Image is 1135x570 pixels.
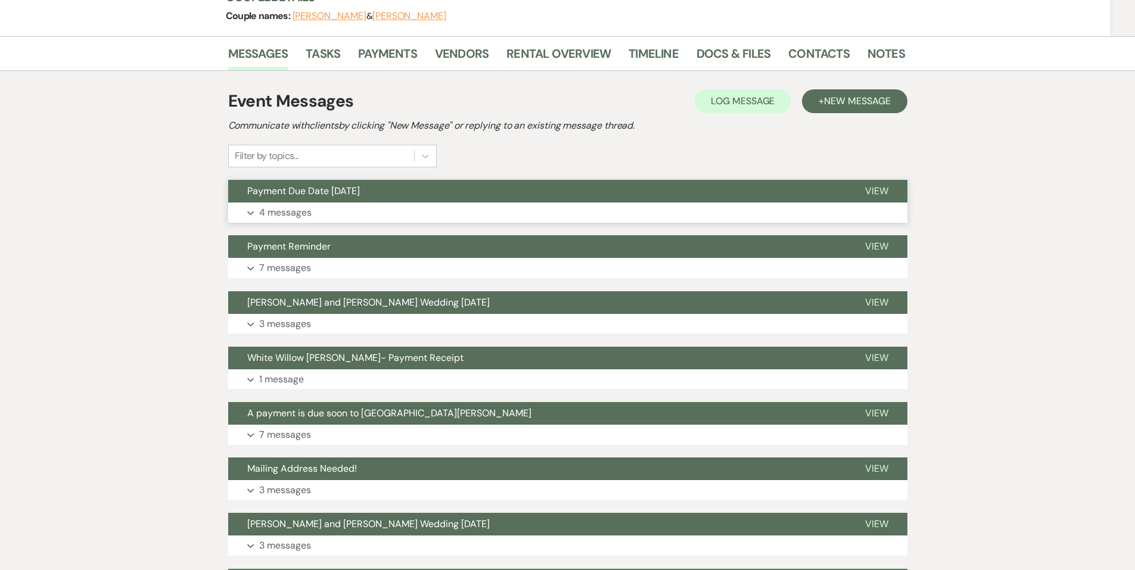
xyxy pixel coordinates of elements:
[259,372,304,387] p: 1 message
[259,427,311,443] p: 7 messages
[802,89,907,113] button: +New Message
[259,538,311,553] p: 3 messages
[228,314,907,334] button: 3 messages
[865,518,888,530] span: View
[372,11,446,21] button: [PERSON_NAME]
[865,240,888,253] span: View
[629,44,679,70] a: Timeline
[228,235,846,258] button: Payment Reminder
[228,369,907,390] button: 1 message
[228,513,846,535] button: [PERSON_NAME] and [PERSON_NAME] Wedding [DATE]
[306,44,340,70] a: Tasks
[247,407,531,419] span: A payment is due soon to [GEOGRAPHIC_DATA][PERSON_NAME]
[865,462,888,475] span: View
[228,89,354,114] h1: Event Messages
[235,149,298,163] div: Filter by topics...
[293,11,366,21] button: [PERSON_NAME]
[228,44,288,70] a: Messages
[694,89,791,113] button: Log Message
[228,258,907,278] button: 7 messages
[228,119,907,133] h2: Communicate with clients by clicking "New Message" or replying to an existing message thread.
[228,457,846,480] button: Mailing Address Needed!
[867,44,905,70] a: Notes
[247,518,490,530] span: [PERSON_NAME] and [PERSON_NAME] Wedding [DATE]
[259,260,311,276] p: 7 messages
[358,44,417,70] a: Payments
[846,291,907,314] button: View
[846,457,907,480] button: View
[865,407,888,419] span: View
[846,347,907,369] button: View
[228,480,907,500] button: 3 messages
[846,402,907,425] button: View
[435,44,489,70] a: Vendors
[228,291,846,314] button: [PERSON_NAME] and [PERSON_NAME] Wedding [DATE]
[228,180,846,203] button: Payment Due Date [DATE]
[226,10,293,22] span: Couple names:
[846,513,907,535] button: View
[259,482,311,498] p: 3 messages
[228,203,907,223] button: 4 messages
[247,240,331,253] span: Payment Reminder
[228,535,907,556] button: 3 messages
[865,296,888,309] span: View
[259,316,311,332] p: 3 messages
[711,95,775,107] span: Log Message
[865,185,888,197] span: View
[247,296,490,309] span: [PERSON_NAME] and [PERSON_NAME] Wedding [DATE]
[247,185,360,197] span: Payment Due Date [DATE]
[824,95,890,107] span: New Message
[228,347,846,369] button: White Willow [PERSON_NAME]- Payment Receipt
[846,235,907,258] button: View
[247,351,464,364] span: White Willow [PERSON_NAME]- Payment Receipt
[865,351,888,364] span: View
[259,205,312,220] p: 4 messages
[228,425,907,445] button: 7 messages
[846,180,907,203] button: View
[788,44,850,70] a: Contacts
[247,462,357,475] span: Mailing Address Needed!
[228,402,846,425] button: A payment is due soon to [GEOGRAPHIC_DATA][PERSON_NAME]
[506,44,611,70] a: Rental Overview
[293,10,446,22] span: &
[696,44,770,70] a: Docs & Files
